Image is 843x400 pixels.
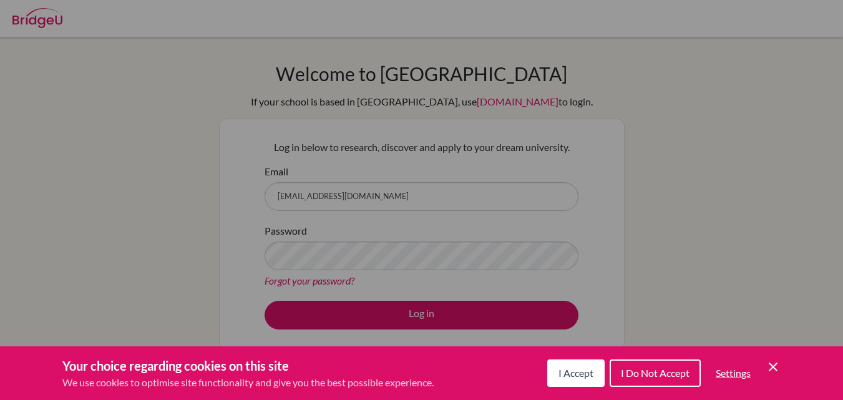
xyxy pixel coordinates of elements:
[62,375,434,390] p: We use cookies to optimise site functionality and give you the best possible experience.
[610,359,701,387] button: I Do Not Accept
[62,356,434,375] h3: Your choice regarding cookies on this site
[766,359,781,374] button: Save and close
[706,361,761,386] button: Settings
[547,359,605,387] button: I Accept
[621,367,690,379] span: I Do Not Accept
[716,367,751,379] span: Settings
[558,367,593,379] span: I Accept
